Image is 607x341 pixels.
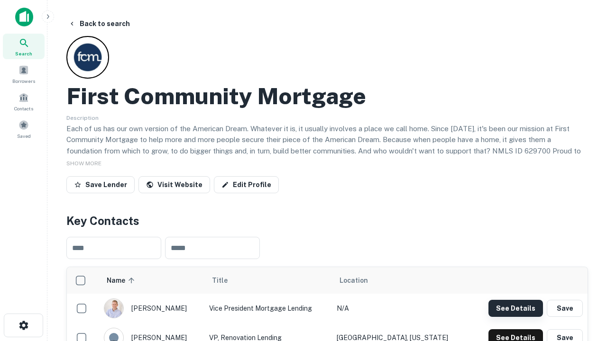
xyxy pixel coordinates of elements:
[204,294,332,323] td: Vice President Mortgage Lending
[17,132,31,140] span: Saved
[66,212,588,229] h4: Key Contacts
[66,176,135,193] button: Save Lender
[488,300,543,317] button: See Details
[212,275,240,286] span: Title
[3,89,45,114] a: Contacts
[547,300,583,317] button: Save
[107,275,138,286] span: Name
[66,123,588,168] p: Each of us has our own version of the American Dream. Whatever it is, it usually involves a place...
[14,105,33,112] span: Contacts
[66,115,99,121] span: Description
[332,267,469,294] th: Location
[3,116,45,142] a: Saved
[560,265,607,311] iframe: Chat Widget
[340,275,368,286] span: Location
[66,160,101,167] span: SHOW MORE
[15,50,32,57] span: Search
[3,34,45,59] a: Search
[214,176,279,193] a: Edit Profile
[3,61,45,87] a: Borrowers
[104,298,200,318] div: [PERSON_NAME]
[66,82,366,110] h2: First Community Mortgage
[15,8,33,27] img: capitalize-icon.png
[138,176,210,193] a: Visit Website
[332,294,469,323] td: N/A
[12,77,35,85] span: Borrowers
[64,15,134,32] button: Back to search
[104,299,123,318] img: 1520878720083
[204,267,332,294] th: Title
[99,267,204,294] th: Name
